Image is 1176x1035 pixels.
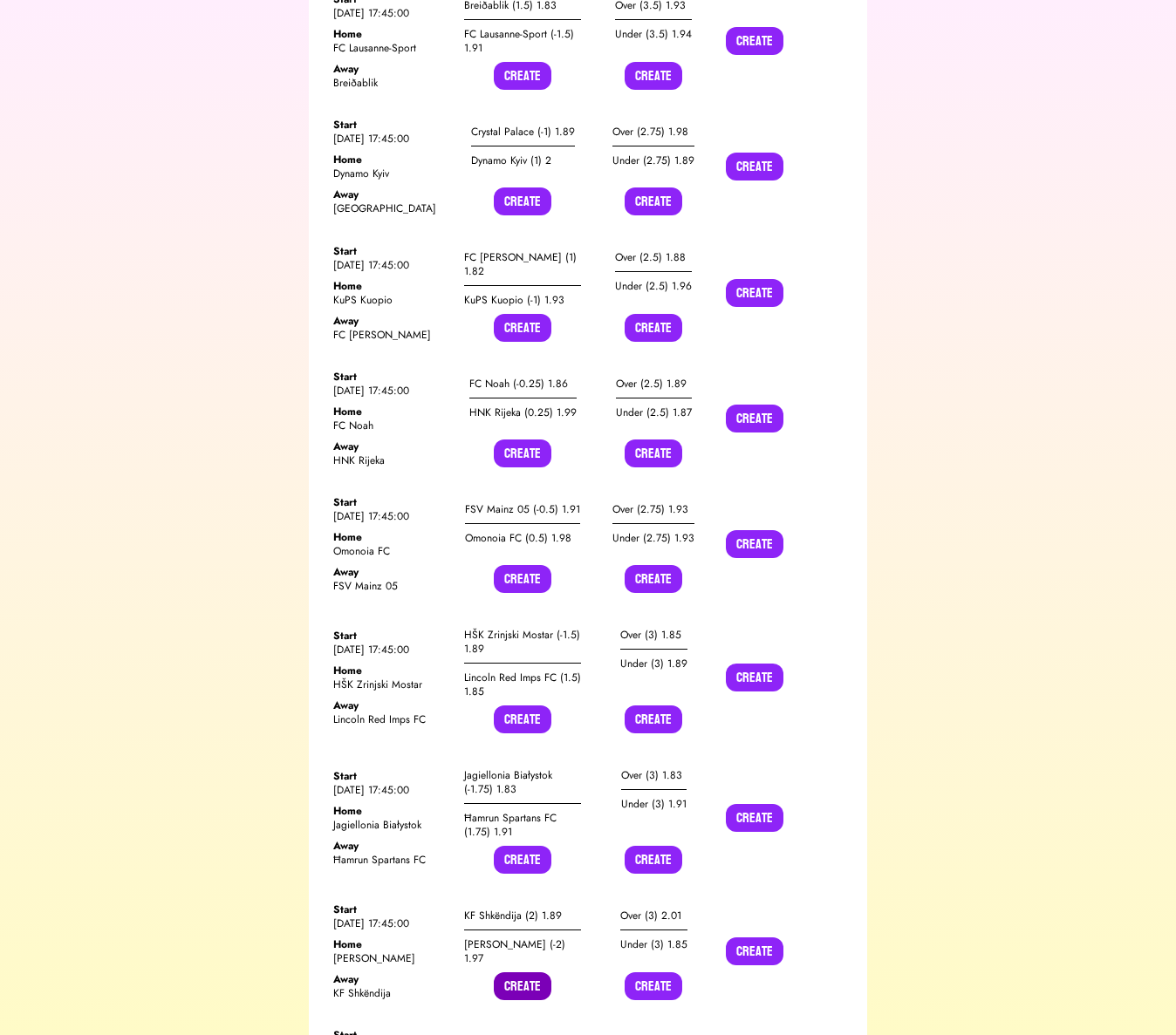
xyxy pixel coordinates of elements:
div: FC Lausanne-Sport [333,41,450,55]
div: Under (3) 1.85 [620,930,687,958]
div: Jagiellonia Białystok (-1.75) 1.83 [464,761,581,804]
div: Ħamrun Spartans FC [333,853,450,867]
button: Create [726,937,783,965]
div: Breiðablik [333,76,450,90]
div: Lincoln Red Imps FC (1.5) 1.85 [464,664,581,705]
button: Create [625,187,682,215]
button: Create [494,314,551,342]
div: Under (2.75) 1.93 [612,524,694,552]
div: Dynamo Kyiv (1) 2 [471,146,575,174]
div: Start [333,244,450,258]
button: Create [726,405,783,432]
div: Over (3) 2.01 [620,902,687,930]
div: Omonoia FC (0.5) 1.98 [465,524,580,552]
div: KF Shkëndija [333,986,450,1000]
div: Ħamrun Spartans FC (1.75) 1.91 [464,804,581,846]
div: HŠK Zrinjski Mostar (-1.5) 1.89 [464,621,581,664]
div: Under (2.5) 1.96 [615,272,692,300]
div: [DATE] 17:45:00 [333,916,450,930]
button: Create [494,565,551,593]
div: KF Shkëndija (2) 1.89 [464,902,581,930]
div: FSV Mainz 05 (-0.5) 1.91 [465,495,580,524]
button: Create [494,972,551,1000]
div: Over (2.5) 1.88 [615,243,692,272]
div: Over (2.5) 1.89 [616,370,692,398]
div: KuPS Kuopio [333,293,450,307]
div: Home [333,27,450,41]
div: HNK Rijeka [333,453,450,467]
div: [PERSON_NAME] [333,951,450,965]
div: [DATE] 17:45:00 [333,258,450,272]
div: Home [333,405,450,419]
div: FC Lausanne-Sport (-1.5) 1.91 [464,20,581,62]
button: Create [726,279,783,307]
div: [DATE] 17:45:00 [333,783,450,797]
div: Home [333,937,450,951]
div: [DATE] 17:45:00 [333,6,450,20]
div: Under (3.5) 1.94 [615,20,692,48]
div: Away [333,839,450,853]
button: Create [494,439,551,467]
div: Home [333,279,450,293]
button: Create [494,705,551,733]
button: Create [625,439,682,467]
div: Under (3) 1.91 [621,790,687,818]
div: Under (3) 1.89 [620,650,687,678]
button: Create [625,565,682,593]
div: Over (2.75) 1.98 [612,118,694,146]
div: Start [333,769,450,783]
div: Home [333,153,450,167]
button: Create [625,314,682,342]
div: [DATE] 17:45:00 [333,643,450,657]
button: Create [625,846,682,874]
button: Create [625,705,682,733]
div: Away [333,565,450,579]
div: Start [333,902,450,916]
div: HŠK Zrinjski Mostar [333,678,450,691]
div: Away [333,972,450,986]
div: Start [333,495,450,509]
div: KuPS Kuopio (-1) 1.93 [464,286,581,314]
div: FSV Mainz 05 [333,579,450,593]
button: Create [726,530,783,558]
div: [GEOGRAPHIC_DATA] [333,201,450,215]
button: Create [494,62,551,90]
div: Omonoia FC [333,544,450,558]
div: FC [PERSON_NAME] (1) 1.82 [464,243,581,286]
div: HNK Rijeka (0.25) 1.99 [469,398,577,426]
div: Away [333,698,450,712]
div: Away [333,314,450,328]
div: Away [333,62,450,76]
div: [DATE] 17:45:00 [333,384,450,398]
button: Create [494,846,551,874]
div: Home [333,804,450,818]
button: Create [625,972,682,1000]
div: Start [333,370,450,384]
div: Start [333,629,450,643]
div: Home [333,664,450,678]
button: Create [726,153,783,180]
div: Start [333,118,450,132]
div: [PERSON_NAME] (-2) 1.97 [464,930,581,972]
div: Jagiellonia Białystok [333,818,450,832]
div: Under (2.5) 1.87 [616,398,692,426]
button: Create [726,664,783,691]
div: FC [PERSON_NAME] [333,328,450,342]
div: Lincoln Red Imps FC [333,712,450,726]
div: Over (3) 1.85 [620,621,687,650]
div: Crystal Palace (-1) 1.89 [471,118,575,146]
div: [DATE] 17:45:00 [333,509,450,523]
button: Create [726,27,783,55]
div: FC Noah (-0.25) 1.86 [469,370,577,398]
div: Under (2.75) 1.89 [612,146,694,174]
button: Create [625,62,682,90]
div: Away [333,439,450,453]
button: Create [726,804,783,832]
div: Over (2.75) 1.93 [612,495,694,524]
button: Create [494,187,551,215]
div: Dynamo Kyiv [333,167,450,180]
div: Home [333,530,450,544]
div: Over (3) 1.83 [621,761,687,790]
div: Away [333,187,450,201]
div: [DATE] 17:45:00 [333,132,450,146]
